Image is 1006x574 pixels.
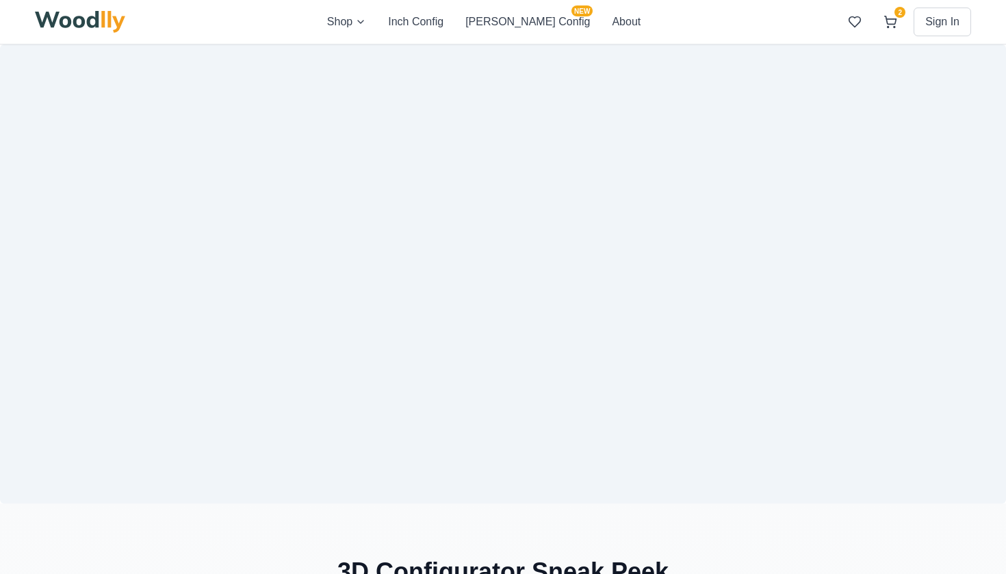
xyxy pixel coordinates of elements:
button: 2 [878,10,903,34]
span: NEW [571,5,593,16]
button: About [612,14,641,30]
span: 2 [894,7,905,18]
button: [PERSON_NAME] ConfigNEW [465,14,590,30]
button: Sign In [914,8,971,36]
button: Inch Config [388,14,443,30]
button: Shop [327,14,366,30]
img: Woodlly [35,11,125,33]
